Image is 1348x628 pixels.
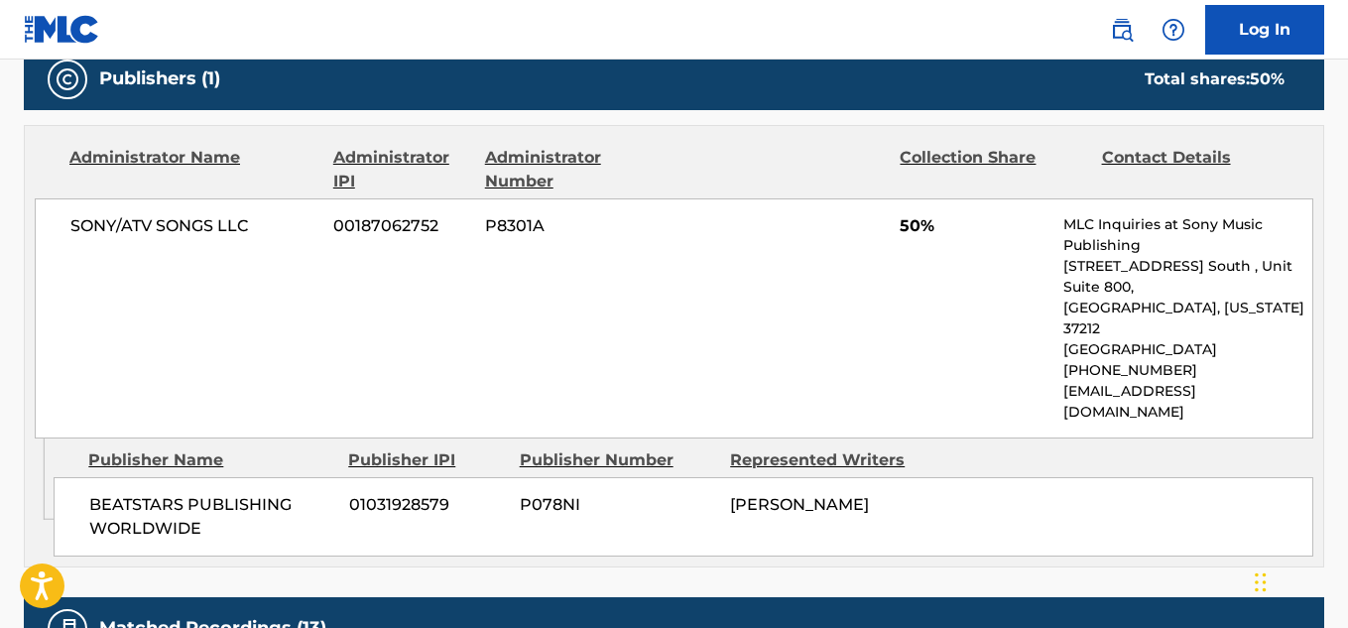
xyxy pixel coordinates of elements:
[520,448,716,472] div: Publisher Number
[348,448,504,472] div: Publisher IPI
[1249,533,1348,628] iframe: Chat Widget
[1110,18,1134,42] img: search
[1102,10,1142,50] a: Public Search
[333,214,470,238] span: 00187062752
[900,214,1048,238] span: 50%
[1250,69,1285,88] span: 50 %
[24,15,100,44] img: MLC Logo
[1063,381,1312,423] p: [EMAIL_ADDRESS][DOMAIN_NAME]
[485,146,672,193] div: Administrator Number
[349,493,505,517] span: 01031928579
[89,493,334,541] span: BEATSTARS PUBLISHING WORLDWIDE
[1255,553,1267,612] div: Drag
[56,67,79,91] img: Publishers
[1063,256,1312,298] p: [STREET_ADDRESS] South , Unit Suite 800,
[1063,339,1312,360] p: [GEOGRAPHIC_DATA]
[1154,10,1193,50] div: Help
[520,493,715,517] span: P078NI
[485,214,672,238] span: P8301A
[1162,18,1185,42] img: help
[1102,146,1288,193] div: Contact Details
[1063,360,1312,381] p: [PHONE_NUMBER]
[70,214,318,238] span: SONY/ATV SONGS LLC
[730,495,869,514] span: [PERSON_NAME]
[1063,298,1312,339] p: [GEOGRAPHIC_DATA], [US_STATE] 37212
[1145,67,1285,91] div: Total shares:
[69,146,318,193] div: Administrator Name
[333,146,470,193] div: Administrator IPI
[99,67,220,90] h5: Publishers (1)
[1205,5,1324,55] a: Log In
[900,146,1086,193] div: Collection Share
[88,448,333,472] div: Publisher Name
[1063,214,1312,256] p: MLC Inquiries at Sony Music Publishing
[730,448,926,472] div: Represented Writers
